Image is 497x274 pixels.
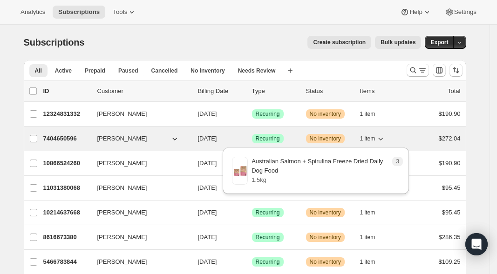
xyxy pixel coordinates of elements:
span: Recurring [256,209,280,216]
span: All [35,67,42,74]
button: [PERSON_NAME] [92,107,185,121]
span: 1 item [360,110,375,118]
span: Create subscription [313,39,366,46]
p: 1.5kg [252,175,388,185]
span: [DATE] [198,110,217,117]
button: Search and filter results [407,64,429,77]
span: 1 item [360,258,375,266]
span: Recurring [256,110,280,118]
div: Items [360,87,407,96]
p: Customer [97,87,191,96]
p: 8616673380 [43,233,90,242]
div: Type [252,87,299,96]
span: No inventory [310,110,341,118]
span: $190.90 [439,160,461,167]
span: No inventory [191,67,225,74]
span: [PERSON_NAME] [97,208,147,217]
span: $286.35 [439,234,461,241]
button: [PERSON_NAME] [92,254,185,269]
span: Export [430,39,448,46]
button: 1 item [360,107,386,120]
span: $109.25 [439,258,461,265]
div: 5466783844[PERSON_NAME][DATE]SuccessRecurringWarningNo inventory1 item$109.25 [43,255,461,268]
p: Australian Salmon + Spirulina Freeze Dried Daily Dog Food [252,157,388,175]
span: [PERSON_NAME] [97,257,147,267]
div: 8616673380[PERSON_NAME][DATE]SuccessRecurringWarningNo inventory1 item$286.35 [43,231,461,244]
p: 10214637668 [43,208,90,217]
button: [PERSON_NAME] [92,230,185,245]
p: ID [43,87,90,96]
button: 1 item [360,255,386,268]
span: 1 item [360,135,375,142]
span: [PERSON_NAME] [97,183,147,193]
span: Subscriptions [58,8,100,16]
p: 11031380068 [43,183,90,193]
p: 5466783844 [43,257,90,267]
span: 1 item [360,234,375,241]
div: 10214637668[PERSON_NAME][DATE]SuccessRecurringWarningNo inventory1 item$95.45 [43,206,461,219]
span: $95.45 [442,209,461,216]
button: [PERSON_NAME] [92,156,185,171]
span: No inventory [310,234,341,241]
span: [PERSON_NAME] [97,134,147,143]
button: Bulk updates [375,36,421,49]
button: [PERSON_NAME] [92,205,185,220]
span: [DATE] [198,234,217,241]
span: [DATE] [198,160,217,167]
span: Cancelled [151,67,178,74]
span: [DATE] [198,135,217,142]
span: Bulk updates [381,39,415,46]
span: [PERSON_NAME] [97,233,147,242]
button: Settings [439,6,482,19]
span: No inventory [310,135,341,142]
p: 12324831332 [43,109,90,119]
span: Active [55,67,72,74]
span: $95.45 [442,184,461,191]
span: No inventory [310,209,341,216]
div: Open Intercom Messenger [465,233,488,255]
button: 1 item [360,132,386,145]
button: [PERSON_NAME] [92,180,185,195]
span: Recurring [256,135,280,142]
span: Subscriptions [24,37,85,47]
button: Tools [107,6,142,19]
button: [PERSON_NAME] [92,131,185,146]
span: Analytics [20,8,45,16]
button: 1 item [360,206,386,219]
span: $190.90 [439,110,461,117]
button: Analytics [15,6,51,19]
p: Status [306,87,353,96]
div: 12324831332[PERSON_NAME][DATE]SuccessRecurringWarningNo inventory1 item$190.90 [43,107,461,120]
span: [DATE] [198,184,217,191]
span: 3 [396,158,399,165]
button: Sort the results [449,64,463,77]
button: Create new view [283,64,298,77]
button: Export [425,36,454,49]
span: [DATE] [198,258,217,265]
span: [PERSON_NAME] [97,109,147,119]
div: 7404650596[PERSON_NAME][DATE]SuccessRecurringWarningNo inventory1 item$272.04 [43,132,461,145]
span: 1 item [360,209,375,216]
button: 1 item [360,231,386,244]
span: [PERSON_NAME] [97,159,147,168]
p: 7404650596 [43,134,90,143]
span: $272.04 [439,135,461,142]
span: No inventory [310,258,341,266]
button: Create subscription [307,36,371,49]
div: 10866524260[PERSON_NAME][DATE]SuccessRecurringWarningNo inventory1 item$190.90 [43,157,461,170]
span: Paused [118,67,138,74]
div: 11031380068[PERSON_NAME][DATE]SuccessRecurringWarningNo inventory1 item$95.45 [43,181,461,194]
p: 10866524260 [43,159,90,168]
span: Prepaid [85,67,105,74]
span: Tools [113,8,127,16]
button: Customize table column order and visibility [433,64,446,77]
span: Recurring [256,234,280,241]
button: Subscriptions [53,6,105,19]
p: Billing Date [198,87,245,96]
p: Total [448,87,460,96]
span: Settings [454,8,477,16]
span: Needs Review [238,67,276,74]
span: Recurring [256,258,280,266]
span: [DATE] [198,209,217,216]
button: Help [395,6,437,19]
